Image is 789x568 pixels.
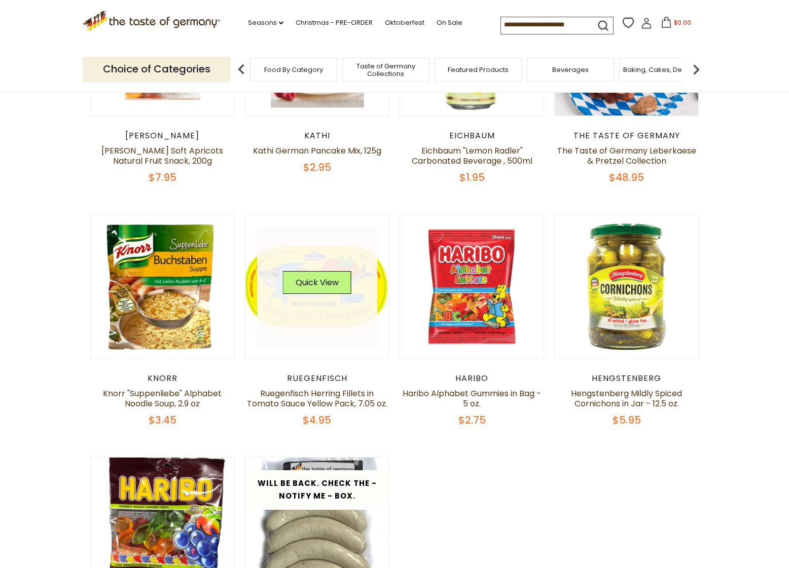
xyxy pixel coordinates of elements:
[557,145,696,167] a: The Taste of Germany Leberkaese & Pretzel Collection
[458,413,486,427] span: $2.75
[400,131,544,141] div: Eichbaum
[412,145,532,167] a: Eichbaum "Lemon Radler" Carbonated Beverage , 500ml
[554,373,699,384] div: Hengstenberg
[555,215,698,358] img: Hengstenberg Mildly Spiced Cornichons in Jar - 12.5 oz.
[253,145,381,157] a: Kathi German Pancake Mix, 125g
[554,131,699,141] div: The Taste of Germany
[245,373,389,384] div: Ruegenfisch
[245,215,389,358] img: Ruegenfisch Herring Fillets in Tomato Sauce Yellow Pack, 7.05 oz.
[91,215,234,358] img: Knorr "Suppenliebe" Alphabet Noodle Soup, 2.9 oz
[623,66,702,73] a: Baking, Cakes, Desserts
[149,413,176,427] span: $3.45
[385,17,424,28] a: Oktoberfest
[296,17,373,28] a: Christmas - PRE-ORDER
[101,145,223,167] a: [PERSON_NAME] Soft Apricots Natural Fruit Snack, 200g
[448,66,509,73] a: Featured Products
[303,413,331,427] span: $4.95
[609,170,644,184] span: $48.95
[613,413,641,427] span: $5.95
[247,388,387,409] a: Ruegenfisch Herring Fillets in Tomato Sauce Yellow Pack, 7.05 oz.
[245,131,389,141] div: Kathi
[345,62,426,78] a: Taste of Germany Collections
[403,388,541,409] a: Haribo Alphabet Gummies in Bag - 5 oz.
[231,59,252,80] img: previous arrow
[654,17,697,32] button: $0.00
[90,373,235,384] div: Knorr
[571,388,682,409] a: Hengstenberg Mildly Spiced Cornichons in Jar - 12.5 oz.
[264,66,323,73] a: Food By Category
[303,160,331,174] span: $2.95
[283,271,351,294] button: Quick View
[552,66,589,73] a: Beverages
[437,17,462,28] a: On Sale
[400,373,544,384] div: Haribo
[400,215,544,358] img: Haribo Alphabet Gummies in Bag - 5 oz.
[248,17,283,28] a: Seasons
[83,57,231,82] p: Choice of Categories
[149,170,176,184] span: $7.95
[686,59,706,80] img: next arrow
[459,170,485,184] span: $1.95
[90,131,235,141] div: [PERSON_NAME]
[103,388,222,409] a: Knorr "Suppenliebe" Alphabet Noodle Soup, 2.9 oz
[674,18,691,27] span: $0.00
